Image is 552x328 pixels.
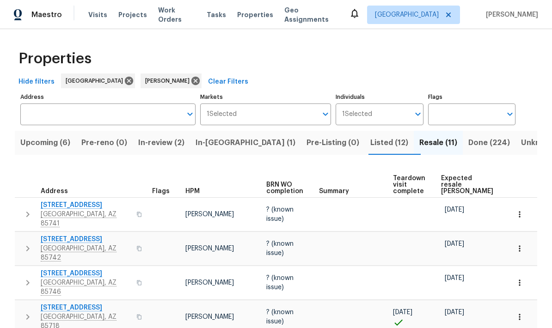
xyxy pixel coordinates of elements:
span: In-review (2) [138,136,184,149]
span: Summary [319,188,349,194]
span: Tasks [207,12,226,18]
span: Clear Filters [208,76,248,88]
span: In-[GEOGRAPHIC_DATA] (1) [196,136,295,149]
span: ? (known issue) [266,241,294,256]
span: HPM [185,188,200,194]
span: Done (224) [468,136,510,149]
button: Open [503,108,516,121]
button: Open [411,108,424,121]
button: Open [184,108,196,121]
span: [GEOGRAPHIC_DATA] [375,10,439,19]
label: Individuals [336,94,423,100]
span: Pre-Listing (0) [307,136,359,149]
span: Resale (11) [419,136,457,149]
span: 1 Selected [342,110,372,118]
span: 1 Selected [207,110,237,118]
span: [DATE] [445,207,464,213]
span: [PERSON_NAME] [145,76,193,85]
span: Expected resale [PERSON_NAME] [441,175,493,194]
span: Address [41,188,68,194]
span: BRN WO completion [266,182,303,194]
label: Flags [428,94,515,100]
span: Flags [152,188,170,194]
button: Open [319,108,332,121]
span: [DATE] [445,275,464,281]
span: Properties [18,54,92,63]
span: [DATE] [445,241,464,247]
span: ? (known issue) [266,309,294,325]
label: Markets [200,94,331,100]
span: Properties [237,10,273,19]
span: [PERSON_NAME] [185,245,234,252]
span: ? (known issue) [266,207,294,222]
span: [PERSON_NAME] [185,314,234,320]
label: Address [20,94,196,100]
span: Teardown visit complete [393,175,425,194]
span: Projects [118,10,147,19]
span: Listed (12) [370,136,408,149]
span: Hide filters [18,76,55,88]
span: [GEOGRAPHIC_DATA] [66,76,127,85]
div: [PERSON_NAME] [141,73,202,88]
span: Geo Assignments [284,6,338,24]
span: Visits [88,10,107,19]
button: Hide filters [15,73,58,91]
span: Work Orders [158,6,196,24]
span: [PERSON_NAME] [185,211,234,218]
span: Upcoming (6) [20,136,70,149]
span: [PERSON_NAME] [185,279,234,286]
span: Maestro [31,10,62,19]
span: [PERSON_NAME] [482,10,538,19]
div: [GEOGRAPHIC_DATA] [61,73,135,88]
span: ? (known issue) [266,275,294,291]
button: Clear Filters [204,73,252,91]
span: [DATE] [393,309,412,316]
span: [DATE] [445,309,464,316]
span: Pre-reno (0) [81,136,127,149]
